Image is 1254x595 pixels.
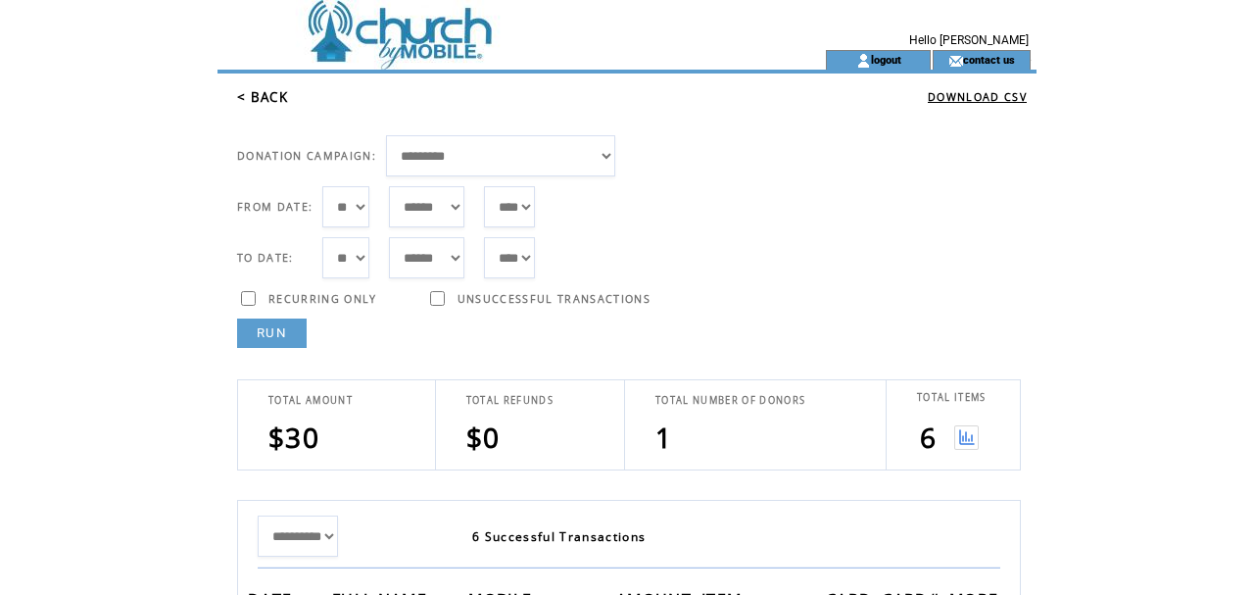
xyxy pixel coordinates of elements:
[268,394,353,407] span: TOTAL AMOUNT
[954,425,979,450] img: View graph
[466,419,501,456] span: $0
[948,53,963,69] img: contact_us_icon.gif
[268,292,377,306] span: RECURRING ONLY
[466,394,554,407] span: TOTAL REFUNDS
[655,419,672,456] span: 1
[237,319,307,348] a: RUN
[472,528,646,545] span: 6 Successful Transactions
[237,200,313,214] span: FROM DATE:
[917,391,987,404] span: TOTAL ITEMS
[871,53,901,66] a: logout
[928,90,1027,104] a: DOWNLOAD CSV
[237,149,376,163] span: DONATION CAMPAIGN:
[856,53,871,69] img: account_icon.gif
[909,33,1029,47] span: Hello [PERSON_NAME]
[655,394,805,407] span: TOTAL NUMBER OF DONORS
[963,53,1015,66] a: contact us
[268,419,319,456] span: $30
[920,419,937,456] span: 6
[458,292,651,306] span: UNSUCCESSFUL TRANSACTIONS
[237,88,288,106] a: < BACK
[237,251,294,265] span: TO DATE:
